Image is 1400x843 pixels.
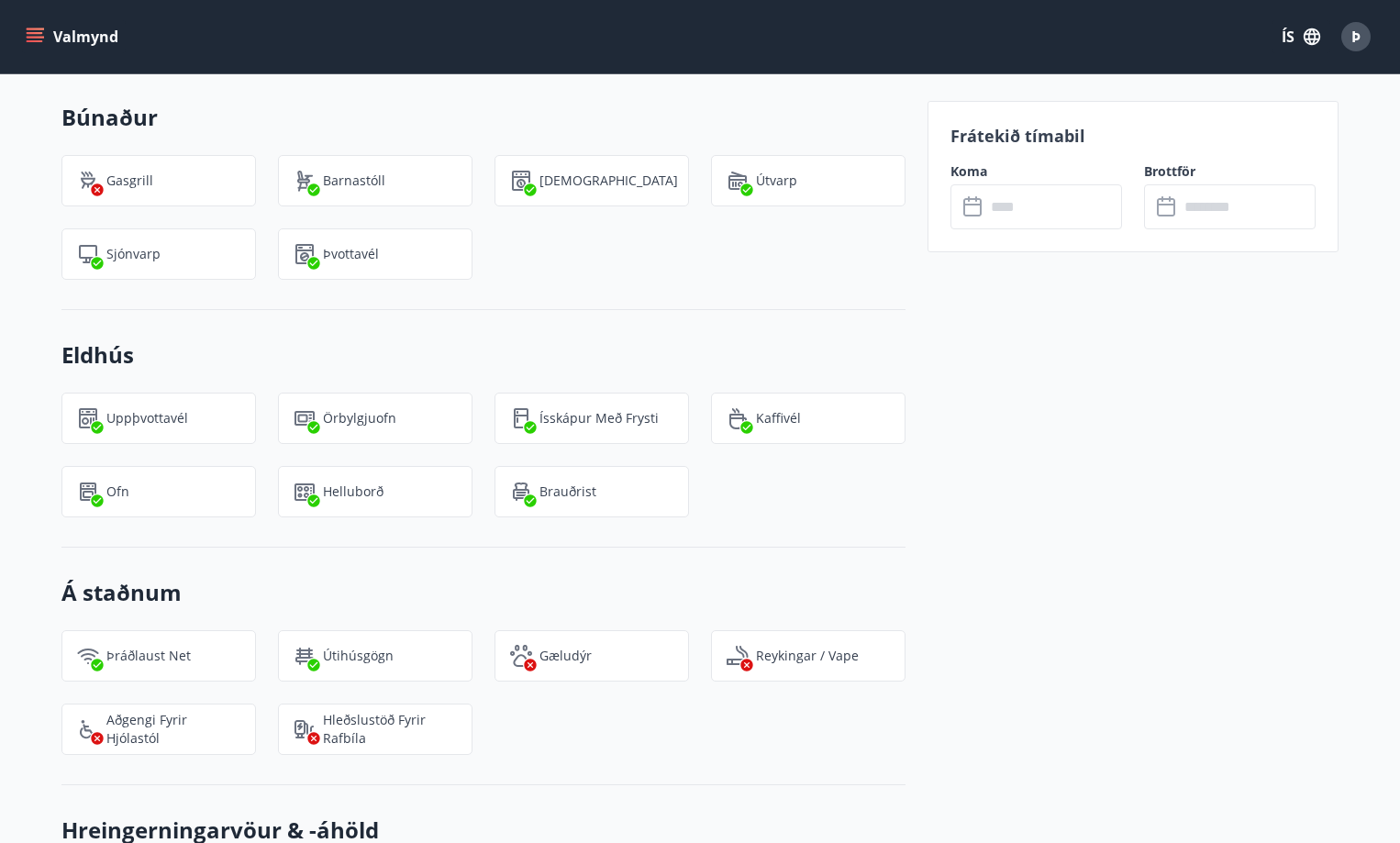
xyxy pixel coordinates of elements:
[294,243,316,265] img: Dl16BY4EX9PAW649lg1C3oBuIaAsR6QVDQBO2cTm.svg
[1272,20,1330,53] button: ÍS
[22,20,126,53] button: menu
[77,243,99,265] img: mAminyBEY3mRTAfayxHTq5gfGd6GwGu9CEpuJRvg.svg
[106,647,191,665] p: Þráðlaust net
[539,409,659,427] p: Ísskápur með frysti
[1144,162,1316,181] label: Brottför
[323,647,394,665] p: Útihúsgögn
[539,483,596,501] p: Brauðrist
[323,409,396,427] p: Örbylgjuofn
[106,245,161,263] p: Sjónvarp
[1351,27,1361,47] span: Þ
[294,481,316,503] img: 9R1hYb2mT2cBJz2TGv4EKaumi4SmHMVDNXcQ7C8P.svg
[77,407,99,429] img: 7hj2GulIrg6h11dFIpsIzg8Ak2vZaScVwTihwv8g.svg
[323,172,385,190] p: Barnastóll
[294,170,316,192] img: ro1VYixuww4Qdd7lsw8J65QhOwJZ1j2DOUyXo3Mt.svg
[294,407,316,429] img: WhzojLTXTmGNzu0iQ37bh4OB8HAJRP8FBs0dzKJK.svg
[1334,15,1378,59] button: Þ
[294,718,316,740] img: nH7E6Gw2rvWFb8XaSdRp44dhkQaj4PJkOoRYItBQ.svg
[950,124,1316,148] p: Frátekið tímabil
[323,245,379,263] p: Þvottavél
[61,577,906,608] h3: Á staðnum
[106,711,240,748] p: Aðgengi fyrir hjólastól
[727,645,749,667] img: QNIUl6Cv9L9rHgMXwuzGLuiJOj7RKqxk9mBFPqjq.svg
[756,647,859,665] p: Reykingar / Vape
[323,483,383,501] p: Helluborð
[77,645,99,667] img: HJRyFFsYp6qjeUYhR4dAD8CaCEsnIFYZ05miwXoh.svg
[727,407,749,429] img: YAuCf2RVBoxcWDOxEIXE9JF7kzGP1ekdDd7KNrAY.svg
[61,339,906,371] h3: Eldhús
[950,162,1122,181] label: Koma
[106,409,188,427] p: Uppþvottavél
[77,718,99,740] img: 8IYIKVZQyRlUC6HQIIUSdjpPGRncJsz2RzLgWvp4.svg
[106,172,153,190] p: Gasgrill
[727,170,749,192] img: HjsXMP79zaSHlY54vW4Et0sdqheuFiP1RYfGwuXf.svg
[539,172,678,190] p: [DEMOGRAPHIC_DATA]
[61,102,906,133] h3: Búnaður
[323,711,457,748] p: Hleðslustöð fyrir rafbíla
[756,172,797,190] p: Útvarp
[539,647,592,665] p: Gæludýr
[294,645,316,667] img: zl1QXYWpuXQflmynrNOhYvHk3MCGPnvF2zCJrr1J.svg
[510,481,532,503] img: eXskhI6PfzAYYayp6aE5zL2Gyf34kDYkAHzo7Blm.svg
[510,645,532,667] img: pxcaIm5dSOV3FS4whs1soiYWTwFQvksT25a9J10C.svg
[77,170,99,192] img: ZXjrS3QKesehq6nQAPjaRuRTI364z8ohTALB4wBr.svg
[77,481,99,503] img: zPVQBp9blEdIFer1EsEXGkdLSf6HnpjwYpytJsbc.svg
[510,170,532,192] img: hddCLTAnxqFUMr1fxmbGG8zWilo2syolR0f9UjPn.svg
[106,483,129,501] p: Ofn
[756,409,801,427] p: Kaffivél
[510,407,532,429] img: CeBo16TNt2DMwKWDoQVkwc0rPfUARCXLnVWH1QgS.svg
